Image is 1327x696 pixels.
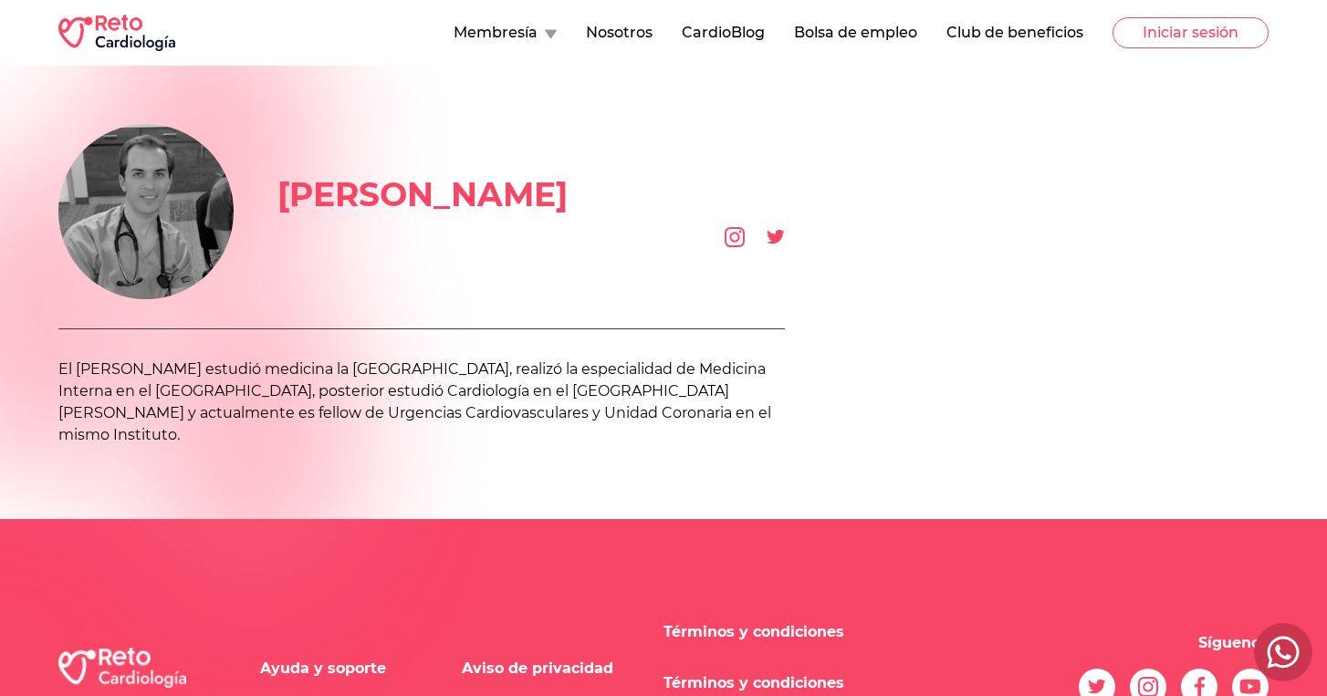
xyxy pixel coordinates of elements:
img: RETO Cardio Logo [58,15,175,51]
button: Membresía [454,22,557,44]
button: Bolsa de empleo [794,22,917,44]
h1: [PERSON_NAME] [277,176,785,213]
a: Ayuda y soporte [260,660,386,677]
p: Síguenos [1198,632,1269,654]
a: Aviso de privacidad [462,660,613,677]
img: logo [58,648,186,689]
button: CardioBlog [682,22,765,44]
img: us.champions.c5.name [58,124,234,299]
p: El [PERSON_NAME] estudió medicina la [GEOGRAPHIC_DATA], realizó la especialidad de Medicina Inter... [58,358,785,446]
button: Iniciar sesión [1113,17,1269,48]
button: Club de beneficios [946,22,1083,44]
a: Términos y condiciones [663,623,844,640]
button: Nosotros [586,22,653,44]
